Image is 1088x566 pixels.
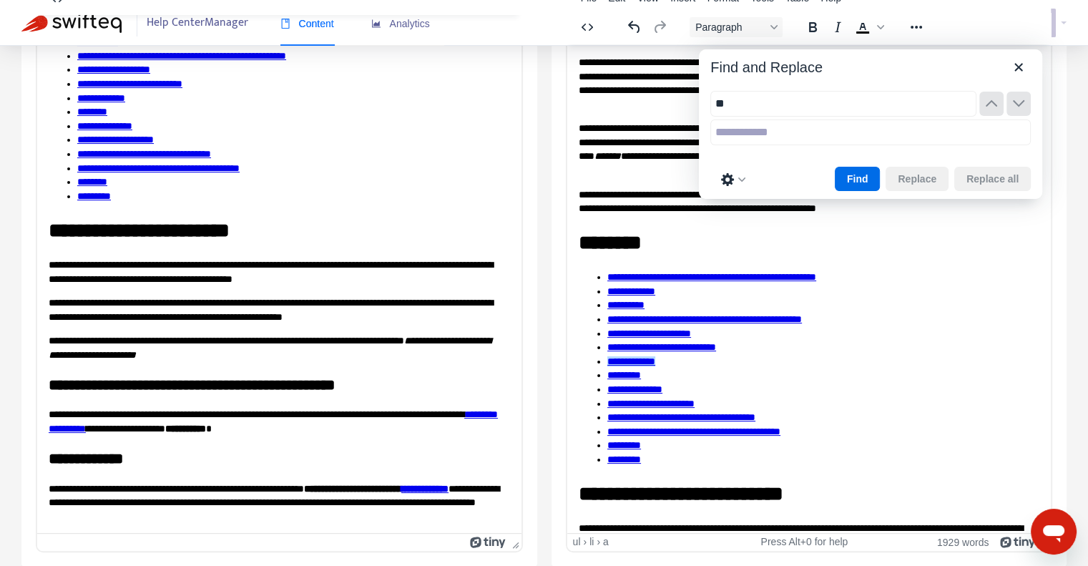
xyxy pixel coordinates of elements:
[647,17,672,37] button: Redo
[851,17,886,37] div: Text color Black
[470,536,506,547] a: Powered by Tiny
[280,18,334,29] span: Content
[835,167,881,191] button: Find
[506,534,521,551] div: Press the Up and Down arrow keys to resize the editor.
[583,536,587,548] div: ›
[825,17,850,37] button: Italic
[1031,509,1077,555] iframe: Knap til at åbne messaging-vindue
[800,17,825,37] button: Bold
[280,19,290,29] span: book
[1006,55,1031,79] button: Close
[695,21,765,33] span: Paragraph
[371,18,430,29] span: Analytics
[727,536,881,548] div: Press Alt+0 for help
[1006,92,1031,116] button: Next
[573,536,581,548] div: ul
[589,536,594,548] div: li
[716,170,750,190] button: Preferences
[603,536,609,548] div: a
[904,17,928,37] button: Reveal or hide additional toolbar items
[622,17,647,37] button: Undo
[937,536,989,548] button: 1929 words
[597,536,600,548] div: ›
[979,92,1004,116] button: Previous
[37,15,521,533] iframe: Rich Text Area
[690,17,783,37] button: Block Paragraph
[567,44,1052,533] iframe: Rich Text Area
[886,167,949,191] button: Replace
[21,13,122,33] img: Swifteq
[371,19,381,29] span: area-chart
[147,9,248,36] span: Help Center Manager
[954,167,1031,191] button: Replace all
[1000,536,1036,547] a: Powered by Tiny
